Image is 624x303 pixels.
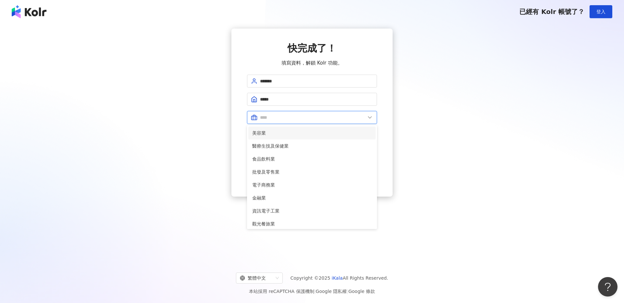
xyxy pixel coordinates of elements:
[314,289,316,294] span: |
[12,5,46,18] img: logo
[252,181,372,188] span: 電子商務業
[288,42,336,54] span: 快完成了！
[347,289,348,294] span: |
[598,277,617,297] iframe: Help Scout Beacon - Open
[281,59,343,67] span: 填寫資料，解鎖 Kolr 功能。
[252,194,372,201] span: 金融業
[332,275,343,281] a: iKala
[252,220,372,227] span: 觀光餐旅業
[348,289,375,294] a: Google 條款
[252,129,372,137] span: 美容業
[252,155,372,163] span: 食品飲料業
[252,207,372,214] span: 資訊電子工業
[519,8,584,16] span: 已經有 Kolr 帳號了？
[596,9,605,14] span: 登入
[252,168,372,176] span: 批發及零售業
[291,274,388,282] span: Copyright © 2025 All Rights Reserved.
[590,5,612,18] button: 登入
[240,273,273,283] div: 繁體中文
[316,289,347,294] a: Google 隱私權
[252,142,372,150] span: 醫療生技及保健業
[249,287,375,295] span: 本站採用 reCAPTCHA 保護機制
